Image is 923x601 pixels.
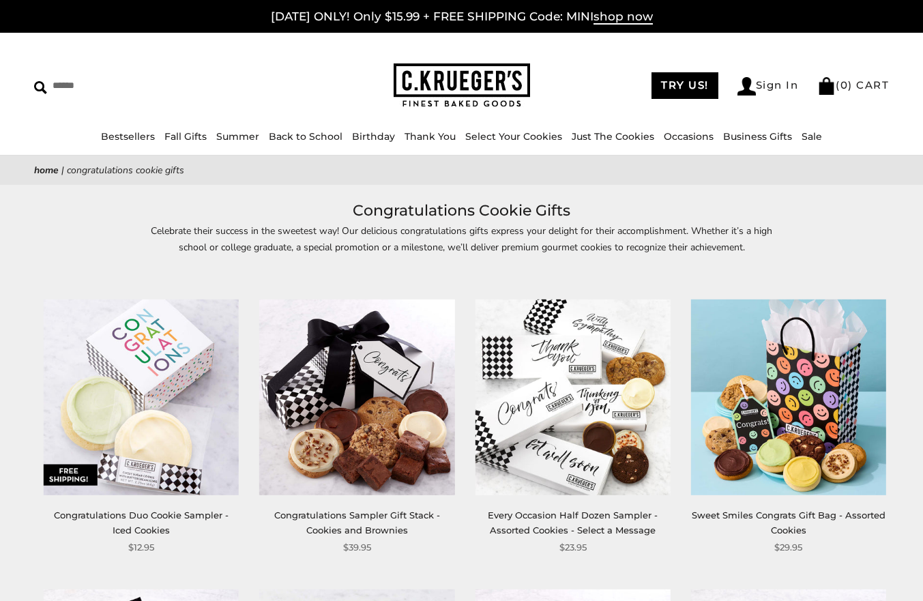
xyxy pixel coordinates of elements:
[559,540,587,555] span: $23.95
[128,540,154,555] span: $12.95
[692,510,885,535] a: Sweet Smiles Congrats Gift Bag - Assorted Cookies
[488,510,658,535] a: Every Occasion Half Dozen Sampler - Assorted Cookies - Select a Message
[34,162,889,178] nav: breadcrumbs
[572,130,654,143] a: Just The Cookies
[352,130,395,143] a: Birthday
[817,78,889,91] a: (0) CART
[61,164,64,177] span: |
[55,199,868,223] h1: Congratulations Cookie Gifts
[405,130,456,143] a: Thank You
[651,72,718,99] a: TRY US!
[664,130,714,143] a: Occasions
[394,63,530,108] img: C.KRUEGER'S
[44,299,239,495] img: Congratulations Duo Cookie Sampler - Iced Cookies
[723,130,792,143] a: Business Gifts
[34,75,233,96] input: Search
[274,510,440,535] a: Congratulations Sampler Gift Stack - Cookies and Brownies
[802,130,822,143] a: Sale
[343,540,371,555] span: $39.95
[594,10,653,25] span: shop now
[101,130,155,143] a: Bestsellers
[259,299,454,495] img: Congratulations Sampler Gift Stack - Cookies and Brownies
[67,164,184,177] span: Congratulations Cookie Gifts
[817,77,836,95] img: Bag
[216,130,259,143] a: Summer
[840,78,849,91] span: 0
[269,130,342,143] a: Back to School
[737,77,756,96] img: Account
[34,81,47,94] img: Search
[34,164,59,177] a: Home
[148,223,776,254] p: Celebrate their success in the sweetest way! Our delicious congratulations gifts express your del...
[164,130,207,143] a: Fall Gifts
[691,299,886,495] img: Sweet Smiles Congrats Gift Bag - Assorted Cookies
[475,299,670,495] img: Every Occasion Half Dozen Sampler - Assorted Cookies - Select a Message
[271,10,653,25] a: [DATE] ONLY! Only $15.99 + FREE SHIPPING Code: MINIshop now
[465,130,562,143] a: Select Your Cookies
[54,510,229,535] a: Congratulations Duo Cookie Sampler - Iced Cookies
[737,77,799,96] a: Sign In
[774,540,802,555] span: $29.95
